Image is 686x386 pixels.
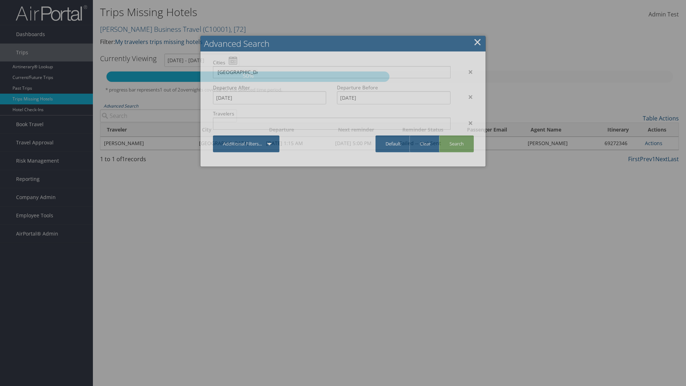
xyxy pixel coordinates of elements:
div: × [456,119,478,127]
label: Cities [213,59,451,66]
a: Clear [409,135,441,152]
a: Additional Filters... [213,135,279,152]
label: Departure After [213,84,326,91]
div: × [456,93,478,101]
h2: Advanced Search [200,36,486,51]
div: × [456,68,478,76]
label: Travelers [213,110,451,117]
a: Search [439,135,474,152]
label: Departure Before [337,84,450,91]
a: Default [376,135,411,152]
a: Close [473,35,482,49]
